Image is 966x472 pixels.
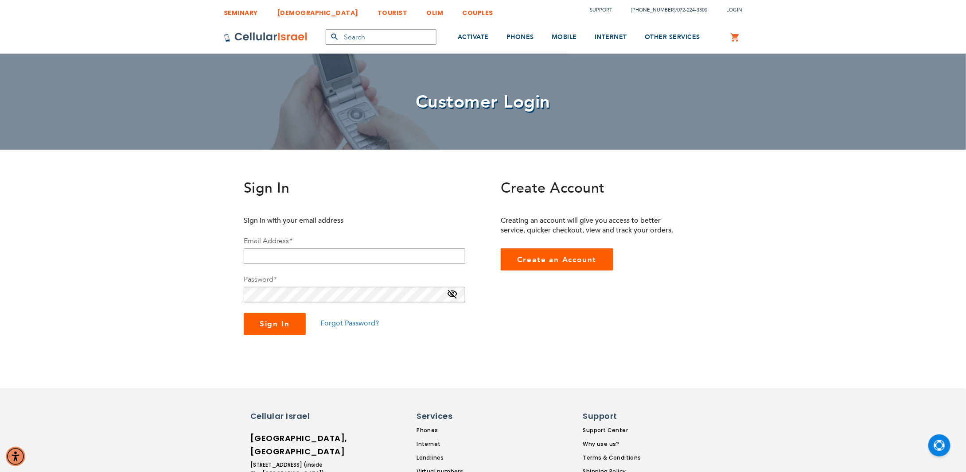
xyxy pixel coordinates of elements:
[244,178,290,198] span: Sign In
[645,21,700,54] a: OTHER SERVICES
[583,454,641,462] a: Terms & Conditions
[417,440,497,448] a: Internet
[677,7,707,13] a: 072-224-3300
[417,410,492,422] h6: Services
[631,7,675,13] a: [PHONE_NUMBER]
[244,275,277,284] label: Password
[321,318,379,328] a: Forgot Password?
[378,2,408,19] a: TOURIST
[417,454,497,462] a: Landlines
[224,32,308,43] img: Cellular Israel Logo
[552,21,577,54] a: MOBILE
[590,7,612,13] a: Support
[416,90,550,114] span: Customer Login
[583,440,641,448] a: Why use us?
[595,33,627,41] span: INTERNET
[260,319,290,329] span: Sign In
[517,255,597,265] span: Create an Account
[417,426,497,434] a: Phones
[6,447,25,466] div: Accessibility Menu
[326,29,436,45] input: Search
[501,178,605,198] span: Create Account
[244,248,465,264] input: Email
[506,21,534,54] a: PHONES
[583,410,636,422] h6: Support
[244,313,306,335] button: Sign In
[458,33,489,41] span: ACTIVATE
[622,4,707,16] li: /
[224,2,258,19] a: SEMINARY
[458,21,489,54] a: ACTIVATE
[277,2,358,19] a: [DEMOGRAPHIC_DATA]
[250,410,326,422] h6: Cellular Israel
[501,216,680,235] p: Creating an account will give you access to better service, quicker checkout, view and track your...
[244,236,292,246] label: Email Address
[244,216,423,225] p: Sign in with your email address
[583,426,641,434] a: Support Center
[463,2,494,19] a: COUPLES
[645,33,700,41] span: OTHER SERVICES
[427,2,444,19] a: OLIM
[552,33,577,41] span: MOBILE
[250,432,326,458] h6: [GEOGRAPHIC_DATA], [GEOGRAPHIC_DATA]
[501,248,613,271] a: Create an Account
[726,7,742,13] span: Login
[595,21,627,54] a: INTERNET
[506,33,534,41] span: PHONES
